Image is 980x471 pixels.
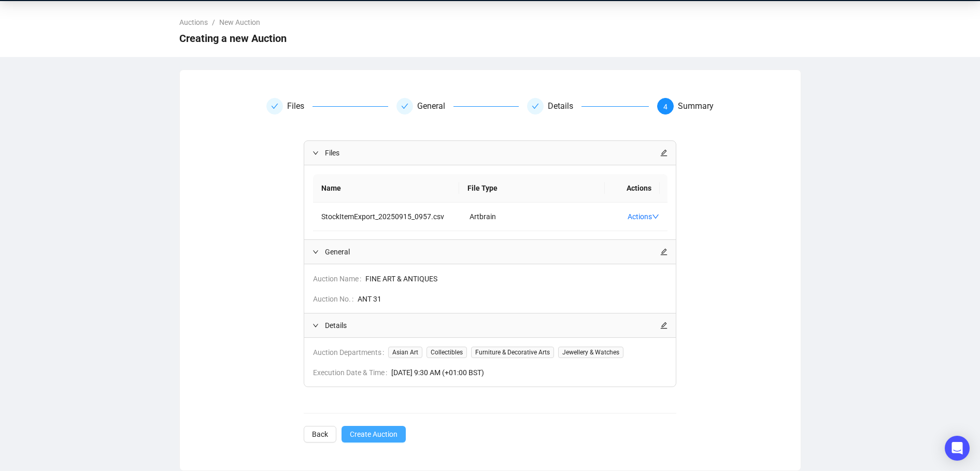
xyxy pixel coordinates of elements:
div: Details [548,98,581,115]
span: 4 [663,103,667,111]
button: Create Auction [342,426,406,443]
span: ANT 31 [358,293,667,305]
a: Auctions [177,17,210,28]
div: Summary [678,98,714,115]
span: Back [312,429,328,440]
span: edit [660,248,667,255]
span: edit [660,149,667,156]
span: expanded [313,150,319,156]
span: check [401,103,408,110]
span: Furniture & Decorative Arts [471,347,554,358]
a: Actions [628,212,659,221]
div: Details [527,98,649,115]
button: Back [304,426,336,443]
div: Files [287,98,313,115]
span: expanded [313,322,319,329]
span: Details [325,320,660,331]
span: expanded [313,249,319,255]
div: Detailsedit [304,313,676,337]
th: Name [313,174,459,203]
span: check [271,103,278,110]
span: Execution Date & Time [313,367,391,378]
div: Generaledit [304,240,676,264]
span: Creating a new Auction [179,30,287,47]
div: Files [266,98,388,115]
a: New Auction [217,17,262,28]
span: check [532,103,539,110]
span: Asian Art [388,347,422,358]
span: Artbrain [470,212,496,221]
span: Auction No. [313,293,358,305]
th: File Type [459,174,605,203]
span: Files [325,147,660,159]
div: General [396,98,518,115]
span: Create Auction [350,429,397,440]
div: Filesedit [304,141,676,165]
div: General [417,98,453,115]
span: [DATE] 9:30 AM (+01:00 BST) [391,367,667,378]
span: General [325,246,660,258]
span: down [652,213,659,220]
span: Jewellery & Watches [558,347,623,358]
td: StockItemExport_20250915_0957.csv [313,203,461,231]
div: Open Intercom Messenger [945,436,970,461]
th: Actions [605,174,660,203]
span: Auction Name [313,273,365,284]
span: edit [660,322,667,329]
div: 4Summary [657,98,714,115]
span: Collectibles [427,347,467,358]
li: / [212,17,215,28]
span: Auction Departments [313,347,388,358]
span: FINE ART & ANTIQUES [365,273,667,284]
